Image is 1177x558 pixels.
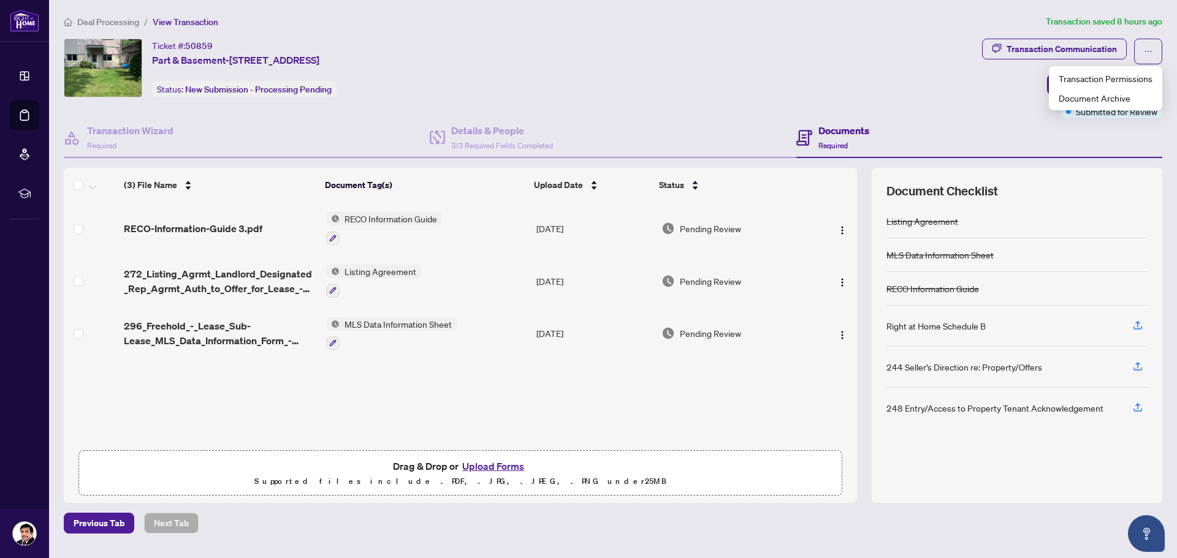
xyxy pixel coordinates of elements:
span: Listing Agreement [340,265,421,278]
span: RECO-Information-Guide 3.pdf [124,221,262,236]
img: Status Icon [326,265,340,278]
button: Previous Tab [64,513,134,533]
button: Open asap [1128,515,1165,552]
span: MLS Data Information Sheet [340,317,457,331]
span: home [64,18,72,26]
div: Right at Home Schedule B [886,319,986,333]
span: 3/3 Required Fields Completed [451,141,553,150]
div: Ticket #: [152,39,213,53]
div: Listing Agreement [886,214,958,228]
button: Logo [832,271,852,291]
img: Status Icon [326,212,340,225]
h4: Transaction Wizard [87,123,173,138]
span: Required [818,141,848,150]
span: Previous Tab [74,513,124,533]
span: Document Archive [1059,91,1152,105]
span: ellipsis [1144,47,1152,56]
p: Supported files include .PDF, .JPG, .JPEG, .PNG under 25 MB [86,474,834,489]
img: Profile Icon [13,522,36,545]
div: 248 Entry/Access to Property Tenant Acknowledgement [886,401,1103,415]
button: Status IconRECO Information Guide [326,212,442,245]
td: [DATE] [531,307,657,360]
button: Transaction Communication [982,39,1127,59]
span: Drag & Drop or [393,458,528,474]
span: 50859 [185,40,213,51]
h4: Details & People [451,123,553,138]
span: 296_Freehold_-_Lease_Sub-Lease_MLS_Data_Information_Form_-_PropTx-[PERSON_NAME] 3.pdf [124,319,316,348]
span: RECO Information Guide [340,212,442,225]
span: Pending Review [680,222,741,235]
button: Status IconMLS Data Information Sheet [326,317,457,350]
img: Document Status [661,326,675,340]
img: Logo [837,330,847,340]
span: (3) File Name [124,178,177,192]
img: Logo [837,277,847,287]
span: Document Checklist [886,183,998,200]
img: Document Status [661,222,675,235]
button: Upload Forms [459,458,528,474]
span: Required [87,141,116,150]
div: Transaction Communication [1007,39,1117,59]
span: Status [659,178,684,192]
h4: Documents [818,123,869,138]
span: Submitted for Review [1076,105,1157,118]
img: Logo [837,225,847,235]
span: Transaction Permissions [1059,72,1152,85]
span: Part & Basement-[STREET_ADDRESS] [152,53,319,67]
th: Document Tag(s) [320,168,529,202]
span: Drag & Drop orUpload FormsSupported files include .PDF, .JPG, .JPEG, .PNG under25MB [79,451,842,496]
button: Update for Admin Review [1047,74,1162,95]
span: Pending Review [680,274,741,288]
button: Next Tab [144,513,199,533]
th: Status [654,168,810,202]
article: Transaction saved 8 hours ago [1046,15,1162,29]
button: Status IconListing Agreement [326,265,421,298]
div: RECO Information Guide [886,282,979,295]
button: Logo [832,323,852,343]
td: [DATE] [531,202,657,255]
img: IMG-W12377627_1.jpg [64,39,142,97]
th: (3) File Name [119,168,321,202]
span: Deal Processing [77,17,139,28]
img: Document Status [661,274,675,288]
div: 244 Seller’s Direction re: Property/Offers [886,360,1042,374]
img: Status Icon [326,317,340,331]
button: Logo [832,219,852,238]
span: New Submission - Processing Pending [185,84,332,95]
span: Upload Date [534,178,583,192]
span: View Transaction [153,17,218,28]
div: MLS Data Information Sheet [886,248,994,262]
div: Status: [152,81,337,97]
th: Upload Date [529,168,653,202]
td: [DATE] [531,255,657,307]
li: / [144,15,148,29]
img: logo [10,9,39,32]
span: 272_Listing_Agrmt_Landlord_Designated_Rep_Agrmt_Auth_to_Offer_for_Lease_-_PropTx-[PERSON_NAME] 8.pdf [124,266,316,296]
span: Pending Review [680,326,741,340]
